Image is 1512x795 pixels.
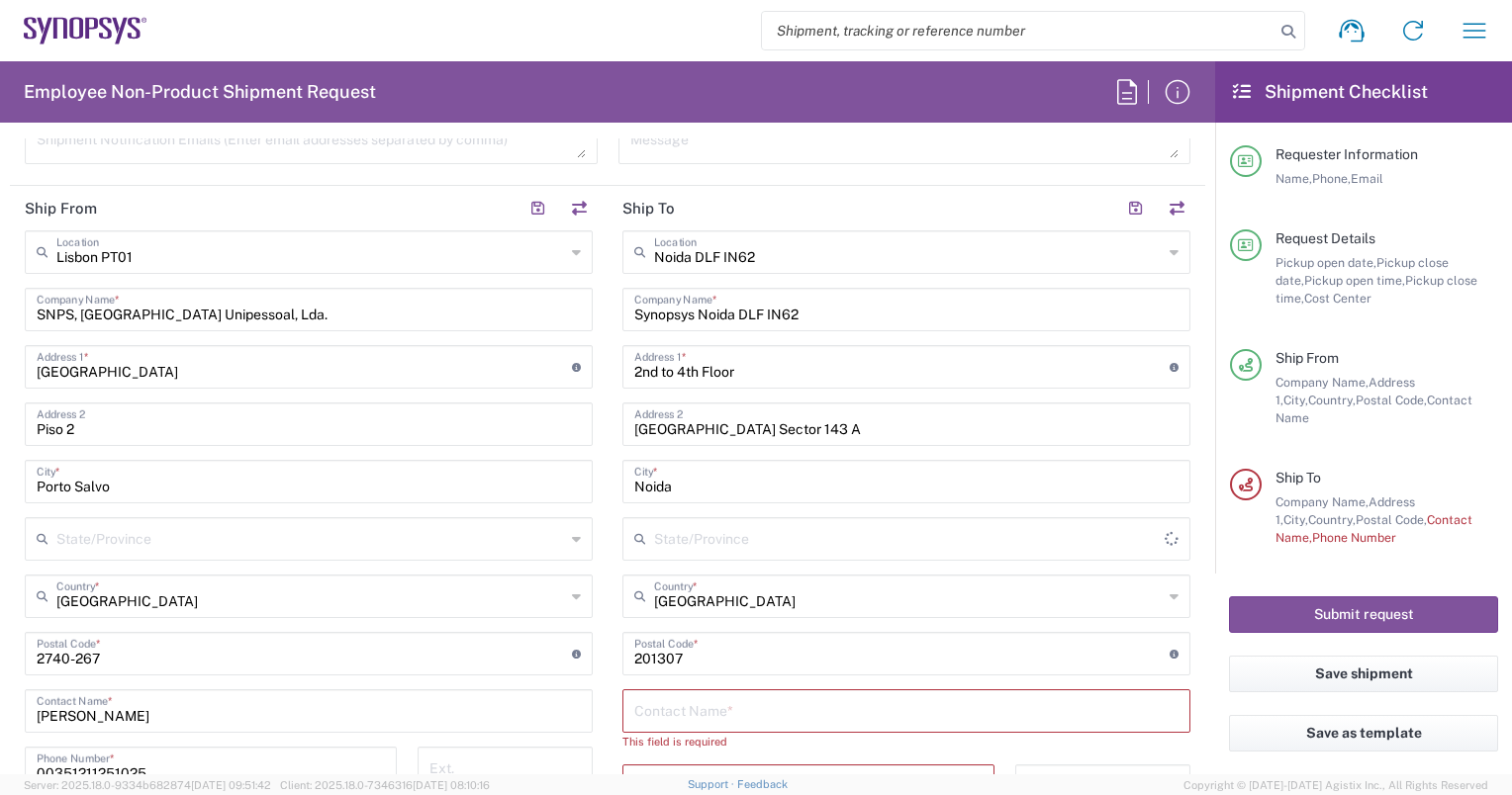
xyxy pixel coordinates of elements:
span: Postal Code, [1356,512,1427,527]
span: Phone, [1312,171,1351,186]
span: Company Name, [1276,375,1369,390]
span: Requester Information [1276,146,1418,162]
a: Support [688,778,737,790]
h2: Ship To [622,199,675,219]
span: City, [1283,393,1308,407]
span: Pickup open time, [1304,273,1405,288]
span: Cost Center [1304,291,1371,306]
h2: Ship From [25,199,97,219]
span: Postal Code, [1356,393,1427,407]
h2: Employee Non-Product Shipment Request [24,80,376,104]
a: Feedback [737,778,788,790]
span: Country, [1308,393,1356,407]
span: Server: 2025.18.0-9334b682874 [24,779,271,791]
span: Client: 2025.18.0-7346316 [280,779,490,791]
h2: Shipment Checklist [1233,80,1428,104]
button: Submit request [1229,596,1498,633]
span: Ship From [1276,350,1339,366]
span: City, [1283,512,1308,527]
span: Request Details [1276,230,1375,246]
span: Phone Number [1312,530,1396,545]
span: Name, [1276,171,1312,186]
span: Company Name, [1276,494,1369,509]
input: Shipment, tracking or reference number [762,12,1275,49]
span: Copyright © [DATE]-[DATE] Agistix Inc., All Rights Reserved [1183,776,1488,794]
span: Ship To [1276,470,1321,486]
div: This field is required [622,733,1190,751]
span: [DATE] 09:51:42 [191,779,271,791]
span: Email [1351,171,1383,186]
span: Pickup open date, [1276,255,1376,270]
button: Save shipment [1229,656,1498,692]
button: Save as template [1229,715,1498,751]
span: Country, [1308,512,1356,527]
span: [DATE] 08:10:16 [413,779,490,791]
